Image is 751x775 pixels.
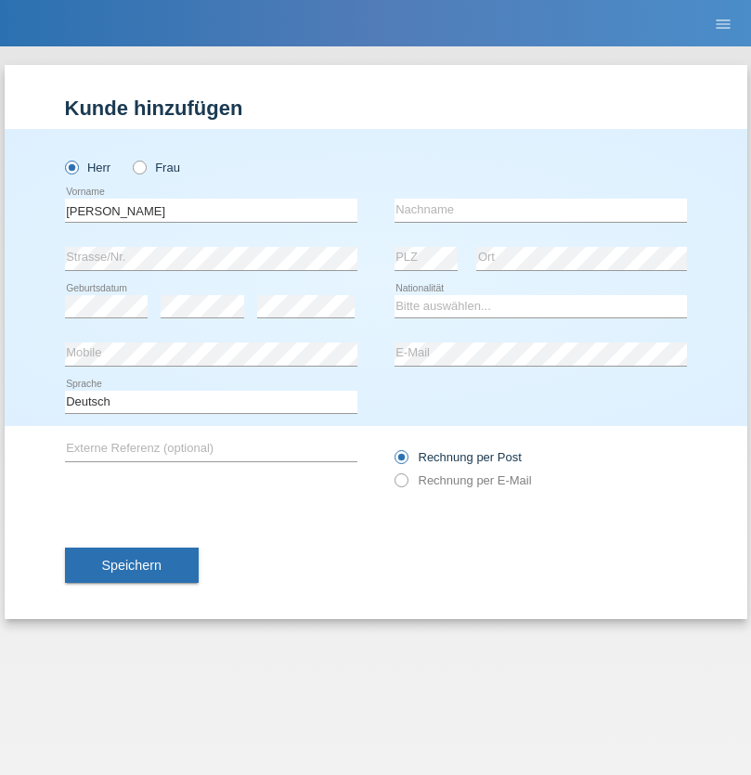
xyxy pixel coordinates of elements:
[65,548,199,583] button: Speichern
[395,473,407,497] input: Rechnung per E-Mail
[395,473,532,487] label: Rechnung per E-Mail
[714,15,732,33] i: menu
[65,97,687,120] h1: Kunde hinzufügen
[65,161,77,173] input: Herr
[102,558,162,573] span: Speichern
[395,450,522,464] label: Rechnung per Post
[133,161,145,173] input: Frau
[133,161,180,174] label: Frau
[705,18,742,29] a: menu
[395,450,407,473] input: Rechnung per Post
[65,161,111,174] label: Herr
